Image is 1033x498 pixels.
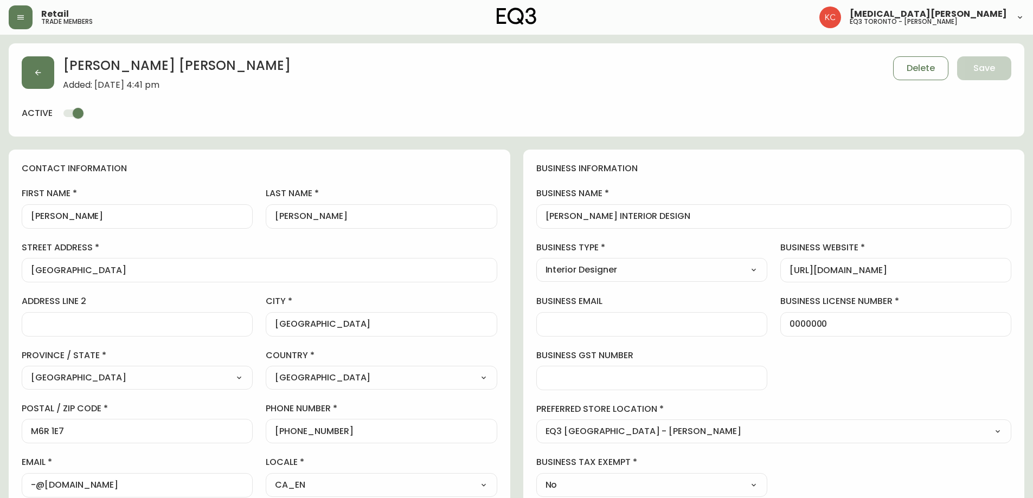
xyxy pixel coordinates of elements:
label: last name [266,187,497,199]
label: country [266,350,497,361]
span: Retail [41,10,69,18]
label: business name [536,187,1012,199]
label: business license number [780,295,1011,307]
label: locale [266,456,497,468]
label: province / state [22,350,253,361]
img: logo [497,8,537,25]
label: postal / zip code [22,403,253,415]
h4: contact information [22,163,497,174]
label: address line 2 [22,295,253,307]
h4: business information [536,163,1012,174]
label: phone number [266,403,497,415]
label: email [22,456,253,468]
label: street address [22,242,497,254]
label: business gst number [536,350,767,361]
input: https://www.designshop.com [790,265,1002,275]
h2: [PERSON_NAME] [PERSON_NAME] [63,56,291,80]
h5: eq3 toronto - [PERSON_NAME] [850,18,958,25]
span: Added: [DATE] 4:41 pm [63,80,291,90]
label: business website [780,242,1011,254]
label: first name [22,187,253,199]
span: [MEDICAL_DATA][PERSON_NAME] [850,10,1007,18]
label: business email [536,295,767,307]
label: business tax exempt [536,456,767,468]
label: business type [536,242,767,254]
button: Delete [893,56,948,80]
h4: active [22,107,53,119]
h5: trade members [41,18,93,25]
img: 6487344ffbf0e7f3b216948508909409 [819,7,841,28]
span: Delete [907,62,935,74]
label: preferred store location [536,403,1012,415]
label: city [266,295,497,307]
